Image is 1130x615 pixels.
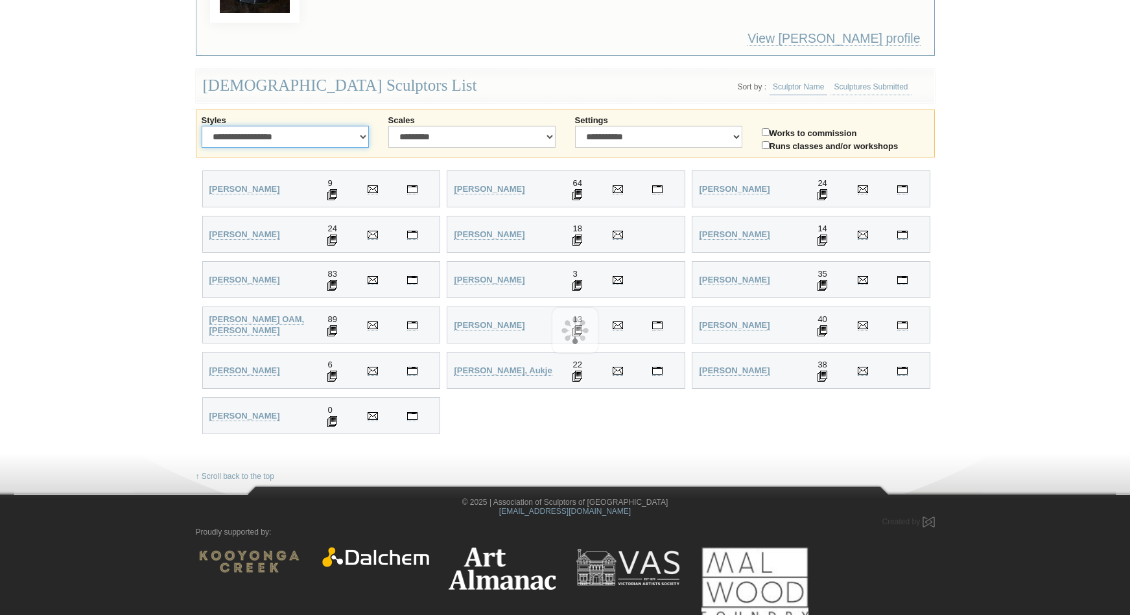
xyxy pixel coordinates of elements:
[762,128,770,136] input: Works to commission
[762,126,929,139] label: Works to commission
[699,366,770,375] strong: [PERSON_NAME]
[747,31,920,46] a: View [PERSON_NAME] profile
[454,275,524,285] a: [PERSON_NAME]
[368,231,378,238] img: Send Email to Lucinda Brash
[407,411,418,421] a: Visit Lawrence Winder's personal website
[327,325,337,336] img: 89 Sculptures displayed for Michael Meszaros OAM
[897,231,908,238] img: Visit Annie Glass's personal website
[818,235,827,246] img: 14 Sculptures displayed for Annie Glass
[897,184,908,194] a: Visit Chris Anderson's personal website
[209,411,280,421] a: [PERSON_NAME]
[407,231,418,238] img: Visit Lucinda Brash's personal website
[882,517,920,526] span: Created by
[209,314,305,336] a: [PERSON_NAME] OAM, [PERSON_NAME]
[209,184,280,194] strong: [PERSON_NAME]
[407,367,418,375] img: Visit Sue Smales's personal website
[897,229,908,240] a: Visit Annie Glass's personal website
[196,528,935,537] p: Proudly supported by:
[613,321,623,329] img: Send Email to Jenny Reddin
[209,229,280,239] strong: [PERSON_NAME]
[454,320,524,331] a: [PERSON_NAME]
[652,185,663,193] img: Visit Anne Anderson's personal website
[652,366,663,376] a: Visit Aukje Van Vark's personal website
[652,320,663,331] a: Visit Jenny Reddin's personal website
[209,184,280,194] a: [PERSON_NAME]
[897,320,908,331] a: Visit Jenny Rickards's personal website
[897,367,908,375] img: Visit Heather Wilson's personal website
[454,229,524,239] strong: [PERSON_NAME]
[737,82,766,91] li: Sort by :
[454,229,524,240] a: [PERSON_NAME]
[858,367,868,375] img: Send Email to Heather Wilson
[858,231,868,238] img: Send Email to Annie Glass
[499,507,631,516] a: [EMAIL_ADDRESS][DOMAIN_NAME]
[818,371,827,382] img: 38 Sculptures displayed for Heather Wilson
[897,366,908,376] a: Visit Heather Wilson's personal website
[186,498,945,517] div: © 2025 | Association of Sculptors of [GEOGRAPHIC_DATA]
[923,516,935,528] img: Created by Marby
[652,367,663,375] img: Visit Aukje Van Vark's personal website
[572,235,582,246] img: 18 Sculptures displayed for Mary Currin
[762,141,770,149] input: Runs classes and/or workshops
[407,184,418,194] a: Visit Nicole Allen's personal website
[699,184,770,194] strong: [PERSON_NAME]
[327,189,337,200] img: 9 Sculptures displayed for Nicole Allen
[818,178,827,188] span: 24
[818,325,827,336] img: 40 Sculptures displayed for Jenny Rickards
[652,321,663,329] img: Visit Jenny Reddin's personal website
[454,366,552,376] a: [PERSON_NAME], Aukje
[818,314,827,324] span: 40
[388,115,556,126] label: Scales
[209,314,305,335] strong: [PERSON_NAME] OAM, [PERSON_NAME]
[572,371,582,382] img: 22 Sculptures displayed for Aukje Van Vark
[572,224,582,233] span: 18
[407,275,418,285] a: Visit Gillian Govan's personal website
[322,547,429,567] img: Dalchem Products
[368,276,378,284] img: Send Email to Gillian Govan
[858,185,868,193] img: Send Email to Chris Anderson
[699,320,770,331] a: [PERSON_NAME]
[368,185,378,193] img: Send Email to Nicole Allen
[196,472,274,482] a: ↑ Scroll back to the top
[699,275,770,285] a: [PERSON_NAME]
[572,280,582,291] img: 3 Sculptures displayed for Bjorn Holm
[327,235,337,246] img: 24 Sculptures displayed for Lucinda Brash
[699,366,770,376] a: [PERSON_NAME]
[897,185,908,193] img: Visit Chris Anderson's personal website
[572,360,582,369] span: 22
[699,320,770,330] strong: [PERSON_NAME]
[407,229,418,240] a: Visit Lucinda Brash's personal website
[770,79,827,95] a: Sculptor Name
[818,189,827,200] img: 24 Sculptures displayed for Chris Anderson
[196,547,303,576] img: Kooyonga Wines
[858,276,868,284] img: Send Email to Bronwyn Lewis
[818,280,827,291] img: 35 Sculptures displayed for Bronwyn Lewis
[575,547,682,588] img: Victorian Artists Society
[327,371,337,382] img: 6 Sculptures displayed for Sue Smales
[407,185,418,193] img: Visit Nicole Allen's personal website
[407,321,418,329] img: Visit Michael Meszaros OAM's personal website
[209,366,280,375] strong: [PERSON_NAME]
[202,115,369,126] label: Styles
[572,269,577,279] span: 3
[613,231,623,238] img: Send Email to Mary Currin
[652,184,663,194] a: Visit Anne Anderson's personal website
[407,366,418,376] a: Visit Sue Smales's personal website
[454,366,552,375] strong: [PERSON_NAME], Aukje
[368,367,378,375] img: Send Email to Sue Smales
[449,547,556,590] img: Art Almanac
[818,224,827,233] span: 14
[882,517,934,526] a: Created by
[209,275,280,284] strong: [PERSON_NAME]
[613,367,623,375] img: Send Email to Aukje Van Vark
[327,416,337,427] img: 0 Sculptures displayed for Lawrence Winder
[897,276,908,284] img: Visit Bronwyn Lewis's personal website
[327,224,336,233] span: 24
[368,321,378,329] img: Send Email to Michael Meszaros OAM
[454,320,524,330] strong: [PERSON_NAME]
[575,115,742,126] label: Settings
[818,360,827,369] span: 38
[572,178,582,188] span: 64
[897,275,908,285] a: Visit Bronwyn Lewis's personal website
